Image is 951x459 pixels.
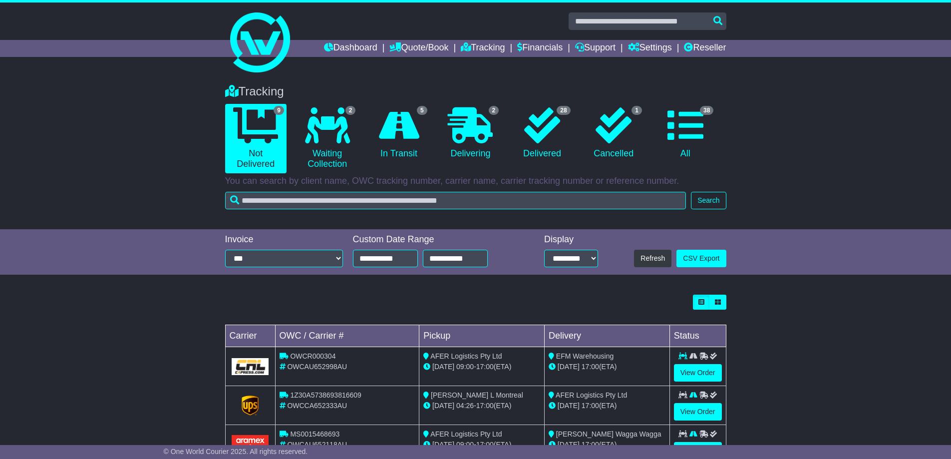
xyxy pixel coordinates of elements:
[684,40,726,57] a: Reseller
[628,40,672,57] a: Settings
[275,325,419,347] td: OWC / Carrier #
[225,234,343,245] div: Invoice
[432,402,454,410] span: [DATE]
[476,363,494,371] span: 17:00
[423,440,540,450] div: - (ETA)
[517,40,563,57] a: Financials
[476,402,494,410] span: 17:00
[345,106,356,115] span: 2
[423,401,540,411] div: - (ETA)
[290,352,335,360] span: OWCR000304
[353,234,513,245] div: Custom Date Range
[556,352,614,360] span: EFM Warehousing
[324,40,377,57] a: Dashboard
[440,104,501,163] a: 2 Delivering
[632,106,642,115] span: 1
[432,441,454,449] span: [DATE]
[419,325,545,347] td: Pickup
[456,402,474,410] span: 04:26
[700,106,713,115] span: 38
[164,448,308,456] span: © One World Courier 2025. All rights reserved.
[274,106,284,115] span: 9
[287,402,347,410] span: OWCCA652333AU
[669,325,726,347] td: Status
[511,104,573,163] a: 28 Delivered
[676,250,726,267] a: CSV Export
[575,40,616,57] a: Support
[297,104,358,173] a: 2 Waiting Collection
[290,430,339,438] span: MS0015468693
[432,363,454,371] span: [DATE]
[674,403,722,421] a: View Order
[634,250,671,267] button: Refresh
[225,104,287,173] a: 9 Not Delivered
[544,325,669,347] td: Delivery
[654,104,716,163] a: 38 All
[489,106,499,115] span: 2
[232,358,269,375] img: GetCarrierServiceLogo
[461,40,505,57] a: Tracking
[430,430,502,438] span: AFER Logistics Pty Ltd
[430,352,502,360] span: AFER Logistics Pty Ltd
[549,401,665,411] div: (ETA)
[691,192,726,209] button: Search
[287,441,347,449] span: OWCAU652118AU
[225,325,275,347] td: Carrier
[431,391,523,399] span: [PERSON_NAME] L Montreal
[558,441,580,449] span: [DATE]
[557,106,570,115] span: 28
[674,364,722,382] a: View Order
[549,362,665,372] div: (ETA)
[582,441,599,449] span: 17:00
[423,362,540,372] div: - (ETA)
[368,104,429,163] a: 5 In Transit
[583,104,644,163] a: 1 Cancelled
[225,176,726,187] p: You can search by client name, OWC tracking number, carrier name, carrier tracking number or refe...
[290,391,361,399] span: 1Z30A5738693816609
[232,435,269,454] img: Aramex.png
[558,363,580,371] span: [DATE]
[456,441,474,449] span: 09:00
[242,396,259,416] img: GetCarrierServiceLogo
[287,363,347,371] span: OWCAU652998AU
[476,441,494,449] span: 17:00
[389,40,448,57] a: Quote/Book
[544,234,598,245] div: Display
[582,402,599,410] span: 17:00
[556,430,661,438] span: [PERSON_NAME] Wagga Wagga
[220,84,731,99] div: Tracking
[558,402,580,410] span: [DATE]
[549,440,665,450] div: (ETA)
[582,363,599,371] span: 17:00
[456,363,474,371] span: 09:00
[417,106,427,115] span: 5
[556,391,627,399] span: AFER Logistics Pty Ltd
